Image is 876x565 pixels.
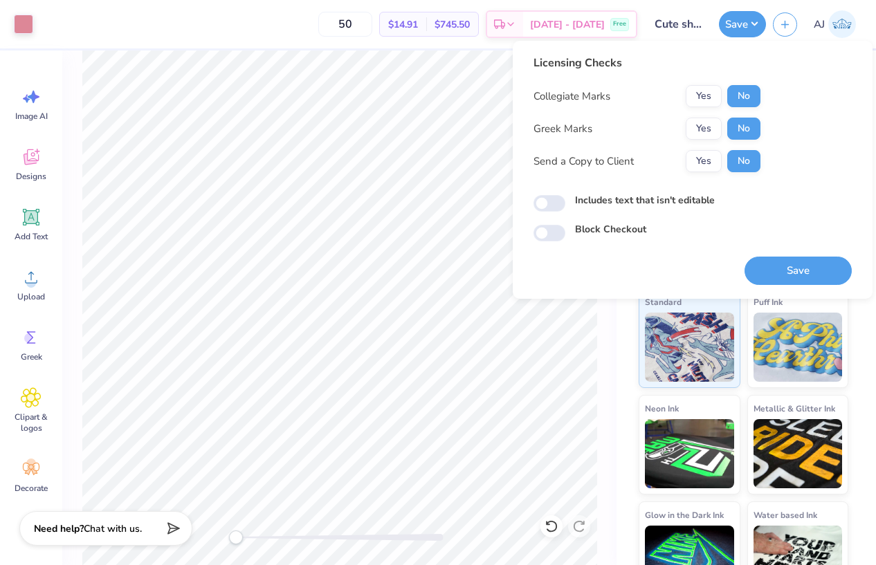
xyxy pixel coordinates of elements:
[686,118,722,140] button: Yes
[754,401,835,416] span: Metallic & Glitter Ink
[8,411,54,434] span: Clipart & logos
[727,85,760,107] button: No
[686,150,722,172] button: Yes
[754,419,843,488] img: Metallic & Glitter Ink
[84,522,142,535] span: Chat with us.
[719,11,766,37] button: Save
[754,313,843,382] img: Puff Ink
[754,508,817,522] span: Water based Ink
[807,10,862,38] a: AJ
[645,295,682,309] span: Standard
[34,522,84,535] strong: Need help?
[686,85,722,107] button: Yes
[15,483,48,494] span: Decorate
[828,10,856,38] img: Armiel John Calzada
[318,12,372,37] input: – –
[533,121,592,137] div: Greek Marks
[16,171,46,182] span: Designs
[15,231,48,242] span: Add Text
[613,19,626,29] span: Free
[530,17,605,32] span: [DATE] - [DATE]
[727,150,760,172] button: No
[533,55,760,71] div: Licensing Checks
[15,111,48,122] span: Image AI
[645,313,734,382] img: Standard
[727,118,760,140] button: No
[388,17,418,32] span: $14.91
[533,89,610,104] div: Collegiate Marks
[644,10,712,38] input: Untitled Design
[645,419,734,488] img: Neon Ink
[645,401,679,416] span: Neon Ink
[575,193,715,207] label: Includes text that isn't editable
[645,508,724,522] span: Glow in the Dark Ink
[575,222,646,237] label: Block Checkout
[814,17,825,33] span: AJ
[17,291,45,302] span: Upload
[754,295,783,309] span: Puff Ink
[435,17,470,32] span: $745.50
[229,530,243,544] div: Accessibility label
[21,351,42,362] span: Greek
[533,154,634,169] div: Send a Copy to Client
[745,257,852,285] button: Save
